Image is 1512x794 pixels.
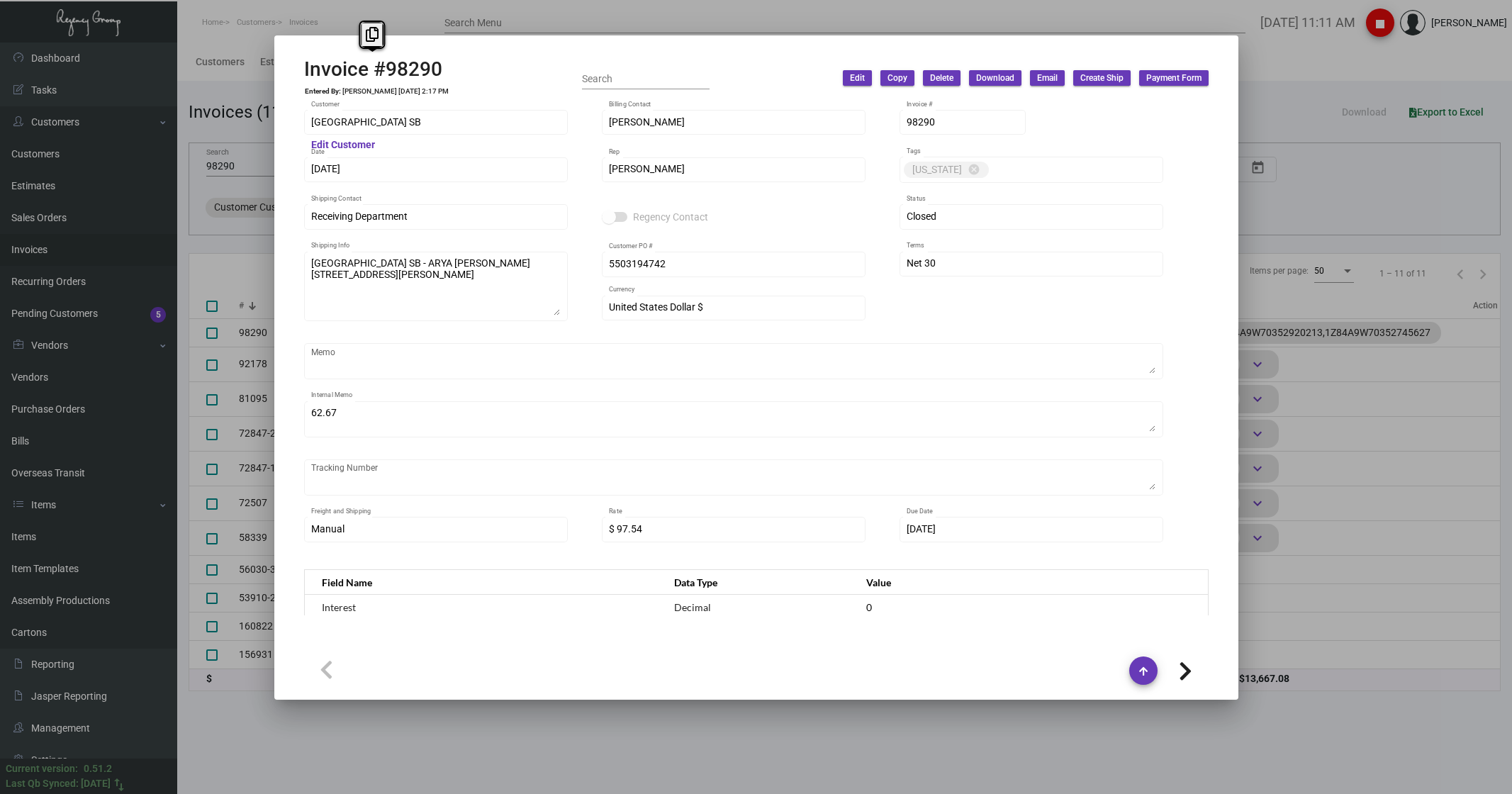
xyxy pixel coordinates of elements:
span: Closed [907,211,936,222]
span: Decimal [674,601,711,613]
span: Email [1037,72,1058,84]
th: Field Name [304,570,660,595]
td: Entered By: [304,87,342,96]
mat-icon: cancel [968,163,980,176]
button: Download [969,70,1021,86]
span: Download [976,72,1014,84]
mat-hint: Edit Customer [311,140,375,151]
i: Copy [366,27,379,42]
button: Edit [843,70,872,86]
td: [PERSON_NAME] [DATE] 2:17 PM [342,87,449,96]
span: Payment Form [1146,72,1202,84]
button: Email [1030,70,1065,86]
div: Last Qb Synced: [DATE] [6,776,111,791]
span: Create Ship [1080,72,1124,84]
button: Copy [880,70,914,86]
button: Create Ship [1073,70,1131,86]
span: Manual [311,523,345,535]
mat-chip: [US_STATE] [904,162,989,178]
h2: Invoice #98290 [304,57,442,82]
span: Interest [322,601,356,613]
th: Value [852,570,1208,595]
button: Payment Form [1139,70,1209,86]
div: 0.51.2 [84,761,112,776]
button: Delete [923,70,961,86]
span: Regency Contact [633,208,708,225]
div: Current version: [6,761,78,776]
span: Copy [887,72,907,84]
span: Edit [850,72,865,84]
span: Delete [930,72,953,84]
th: Data Type [660,570,852,595]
